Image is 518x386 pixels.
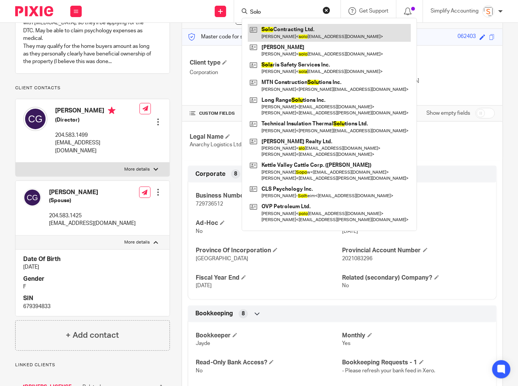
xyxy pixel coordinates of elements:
img: svg%3E [23,107,48,131]
span: Jayde [196,341,210,346]
p: [STREET_ADDRESS] [342,69,495,76]
img: Pixie [15,6,53,16]
h4: SIN [23,294,162,302]
p: Simplify Accounting [431,7,478,15]
p: [DATE] [23,263,162,271]
img: Screenshot%202023-11-29%20141159.png [482,5,494,17]
i: Primary [108,107,116,114]
h4: Legal Name [190,133,342,141]
h4: Business Number [196,192,342,200]
h4: Province Of Incorporation [196,247,342,255]
span: - Please refresh your bank feed in Xero. [342,368,436,373]
h4: Fiscal Year End [196,274,342,282]
div: 062403 [458,33,476,41]
p: Linked clients [15,362,170,368]
p: Master code for secure communications and files [188,33,319,41]
span: No [196,368,203,373]
h4: CUSTOM FIELDS [190,111,342,117]
span: Yes [342,341,351,346]
p: Client contacts [15,85,170,91]
span: [DATE] [196,283,212,288]
h4: Date Of Birth [23,255,162,263]
p: County of [GEOGRAPHIC_DATA] [342,77,495,84]
h4: Read-Only Bank Access? [196,359,342,367]
span: Corporate [195,170,225,178]
p: [GEOGRAPHIC_DATA] [342,84,495,92]
h4: [PERSON_NAME] [55,107,139,116]
p: 679394833 [23,303,162,310]
span: No [342,283,349,288]
input: Search [249,9,318,16]
h4: Bookkeeping Requests - 1 [342,359,489,367]
p: [EMAIL_ADDRESS][DOMAIN_NAME] [49,220,136,227]
h4: Gender [23,275,162,283]
span: [DATE] [342,229,358,234]
p: [EMAIL_ADDRESS][DOMAIN_NAME] [55,139,139,155]
span: 8 [234,170,237,178]
h4: Related (secondary) Company? [342,274,489,282]
h4: Provincial Account Number [342,247,489,255]
h5: (Spouse) [49,197,136,204]
label: Show empty fields [426,109,470,117]
span: Get Support [359,8,388,14]
img: svg%3E [23,188,41,207]
p: More details [124,166,150,172]
button: Clear [323,6,330,14]
span: No [196,229,203,234]
h4: Active Auditshield? [342,133,495,141]
h4: Bookkeeper [196,332,342,340]
span: Bookkeeping [195,310,233,318]
h4: [PERSON_NAME] [49,188,136,196]
h4: Monthly [342,332,489,340]
span: 729736512 [196,201,223,207]
p: F [23,283,162,291]
h4: Ad-Hoc [196,219,342,227]
h4: Address [342,59,495,67]
p: 204.583.1425 [49,212,136,220]
p: 204.583.1499 [55,131,139,139]
h4: Client type [190,59,342,67]
p: More details [124,239,150,245]
span: 2021083296 [342,256,373,261]
span: 8 [242,310,245,318]
p: Corporation [190,69,342,76]
span: [GEOGRAPHIC_DATA] [196,256,248,261]
h4: + Add contact [66,329,119,341]
span: Anarchy Logistics Ltd. [190,142,242,147]
h5: (Director) [55,116,139,124]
